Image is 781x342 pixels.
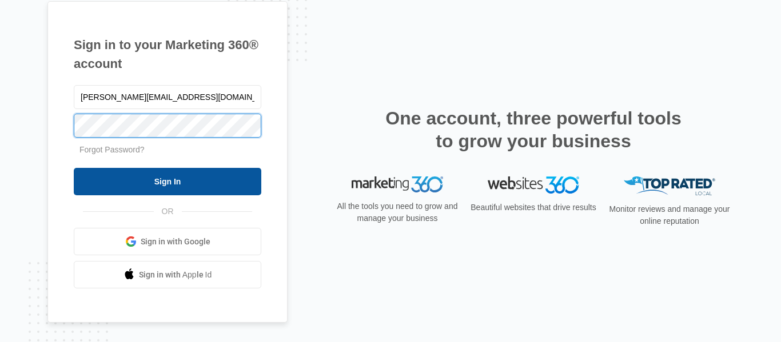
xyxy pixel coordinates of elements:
img: Websites 360 [488,176,579,193]
img: Marketing 360 [352,176,443,192]
span: Sign in with Google [141,236,210,248]
a: Sign in with Google [74,228,261,255]
input: Sign In [74,168,261,195]
h2: One account, three powerful tools to grow your business [382,107,685,152]
a: Forgot Password? [79,145,145,154]
a: Sign in with Apple Id [74,261,261,288]
p: Beautiful websites that drive results [469,202,597,214]
span: Sign in with Apple Id [139,269,212,281]
h1: Sign in to your Marketing 360® account [74,35,261,73]
p: All the tools you need to grow and manage your business [333,200,461,224]
img: Top Rated Local [624,176,715,195]
span: OR [154,206,182,218]
p: Monitor reviews and manage your online reputation [605,203,734,227]
input: Email [74,85,261,109]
